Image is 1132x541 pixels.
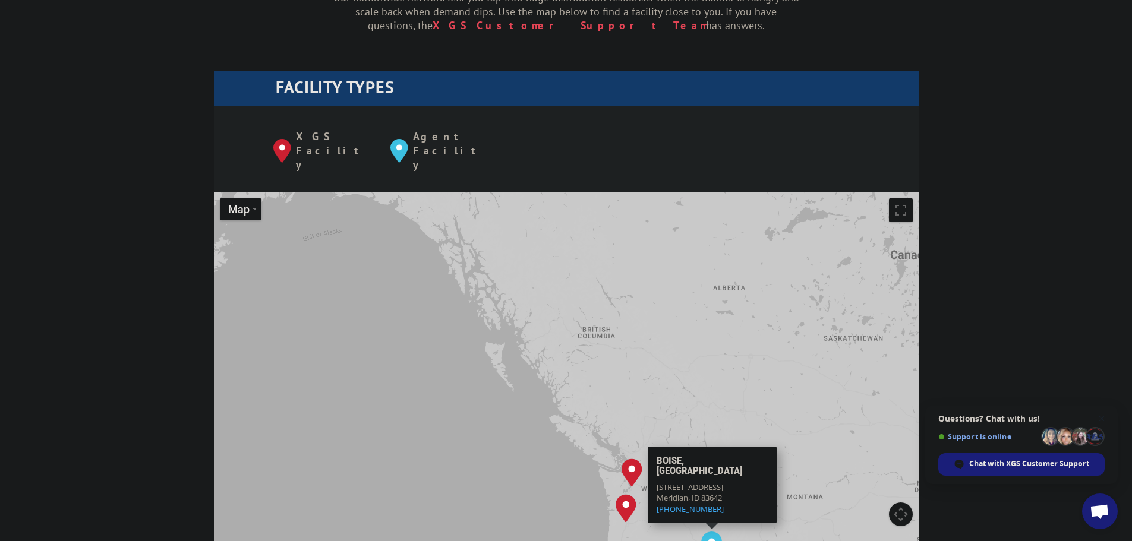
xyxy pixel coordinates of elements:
[413,129,490,172] p: Agent Facility
[938,453,1105,476] span: Chat with XGS Customer Support
[656,455,767,482] h3: Boise, [GEOGRAPHIC_DATA]
[656,503,723,514] a: [PHONE_NUMBER]
[433,18,706,32] a: XGS Customer Support Team
[228,203,250,216] span: Map
[1082,493,1118,529] a: Open chat
[763,451,771,460] span: Close
[296,129,373,172] p: XGS Facility
[969,458,1089,469] span: Chat with XGS Customer Support
[276,79,919,102] h1: FACILITY TYPES
[938,414,1105,423] span: Questions? Chat with us!
[889,502,913,526] button: Map camera controls
[622,458,642,487] div: Kent, WA
[889,198,913,222] button: Toggle fullscreen view
[616,494,636,523] div: Portland, OR
[656,482,723,492] span: [STREET_ADDRESS]
[938,432,1038,441] span: Support is online
[656,492,721,503] span: Meridian, ID 83642
[220,198,261,220] button: Change map style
